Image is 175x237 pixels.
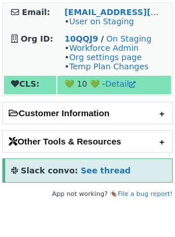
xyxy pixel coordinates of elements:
span: • [64,17,134,26]
a: Detail [105,79,135,88]
strong: / [101,34,104,43]
strong: Slack convo: [21,166,78,175]
footer: App not working? 🪳 [2,188,173,200]
a: Org settings page [69,53,141,62]
a: User on Staging [69,17,134,26]
strong: CLS: [11,79,39,88]
td: 💚 10 💚 - [57,76,171,94]
h2: Other Tools & Resources [3,131,172,152]
h2: Customer Information [3,102,172,124]
a: Workforce Admin [69,43,138,53]
strong: Email: [22,8,50,17]
a: 10QQJ9 [64,34,98,43]
span: • • • [64,43,148,71]
a: On Staging [106,34,151,43]
a: Temp Plan Changes [69,62,148,71]
a: File a bug report! [118,190,173,198]
a: See thread [81,166,130,175]
strong: Org ID: [21,34,53,43]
